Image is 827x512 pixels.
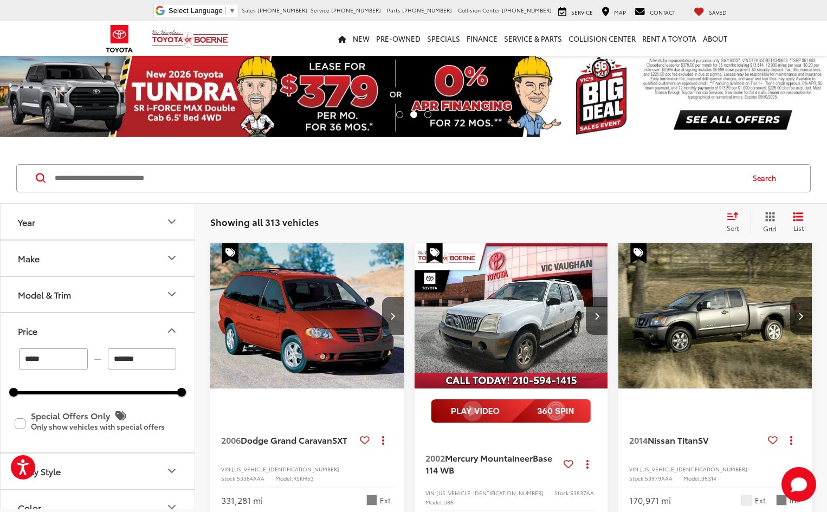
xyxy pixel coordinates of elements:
span: 53979AAA [645,474,673,482]
span: VIN: [425,489,436,497]
span: Nissan Titan [648,433,698,446]
button: Search [742,165,792,192]
a: 2006Dodge Grand CaravanSXT [221,434,356,446]
button: YearYear [1,204,196,239]
span: Special [630,243,647,264]
span: Map [614,8,626,16]
span: Sort [727,223,739,232]
button: Actions [374,430,393,449]
span: Model: [275,474,293,482]
div: Body Style [18,466,61,476]
span: Special [427,243,443,264]
span: [PHONE_NUMBER] [257,6,307,14]
img: Toyota [99,21,140,56]
span: Base 114 WB [425,451,552,476]
button: Actions [782,430,801,449]
div: Price [18,326,37,336]
span: — [91,354,105,364]
a: Select Language​ [169,7,236,15]
span: Service [311,6,329,14]
span: Stock: [554,489,570,497]
span: Special [222,243,238,264]
button: Body StyleBody Style [1,453,196,489]
input: maximum Buy price [108,348,177,370]
span: Ext. [755,495,768,505]
span: SXT [332,433,347,446]
div: 331,281 mi [221,494,263,507]
span: Charcoal [776,495,787,505]
p: Only show vehicles with special offers [31,423,180,431]
div: Model & Trim [165,288,178,301]
span: Model: [425,498,443,506]
img: 2002 Mercury Mountaineer Base 114 WB [414,243,609,390]
span: ▼ [229,7,236,15]
button: Actions [578,454,597,473]
img: full motion video [431,399,591,423]
a: About [700,21,731,56]
span: RSKH53 [293,474,314,482]
span: Brilliant Black Crystal Pearlcoat [366,495,377,505]
span: Dodge Grand Caravan [241,433,332,446]
span: 2002 [425,451,445,464]
span: dropdown dots [586,459,589,468]
span: [PHONE_NUMBER] [502,6,552,14]
span: [US_VEHICLE_IDENTIFICATION_NUMBER] [640,465,747,473]
span: [PHONE_NUMBER] [402,6,452,14]
svg: Start Chat [781,467,816,502]
a: Finance [463,21,501,56]
span: Grid [763,224,777,233]
a: Collision Center [565,21,639,56]
span: Service [571,8,593,16]
button: Select sort value [721,211,751,233]
span: Showing all 313 vehicles [210,215,319,228]
div: Price [165,324,178,337]
span: [US_VEHICLE_IDENTIFICATION_NUMBER] [436,489,544,497]
span: [US_VEHICLE_IDENTIFICATION_NUMBER] [232,465,339,473]
span: [PHONE_NUMBER] [331,6,381,14]
a: 2014Nissan TitanSV [629,434,764,446]
span: 53384AAA [237,474,264,482]
a: 2002Mercury MountaineerBase 114 WB [425,452,560,476]
img: 2014 Nissan Titan SV [618,243,813,390]
a: Rent a Toyota [639,21,700,56]
span: Ext. [380,495,393,505]
span: List [793,223,804,232]
button: MakeMake [1,241,196,276]
div: Make [18,253,40,263]
button: List View [785,211,812,233]
span: VIN: [221,465,232,473]
div: 170,971 mi [629,494,671,507]
span: Mercury Mountaineer [445,451,533,464]
span: dropdown dots [382,436,384,444]
button: Next image [790,297,812,335]
img: 2006 Dodge Grand Caravan SXT [210,243,405,390]
span: U86 [443,498,454,506]
a: My Saved Vehicles [691,6,729,17]
input: minimum Buy price [19,348,88,370]
a: 2002 Mercury Mountaineer Base 114 WB2002 Mercury Mountaineer Base 114 WB2002 Mercury Mountaineer ... [414,243,609,388]
span: VIN: [629,465,640,473]
div: 2006 Dodge Grand Caravan SXT 0 [210,243,405,388]
span: 36314 [701,474,716,482]
div: Year [165,215,178,228]
div: 2002 Mercury Mountaineer Base 114 WB 0 [414,243,609,388]
button: Model & TrimModel & Trim [1,277,196,312]
span: Collision Center [458,6,500,14]
span: Stock: [629,474,645,482]
span: Parts [387,6,400,14]
span: dropdown dots [790,436,792,444]
button: Next image [382,297,404,335]
a: Map [599,6,629,17]
span: Contact [650,8,675,16]
button: PricePrice [1,313,196,348]
a: 2006 Dodge Grand Caravan SXT2006 Dodge Grand Caravan SXT2006 Dodge Grand Caravan SXT2006 Dodge Gr... [210,243,405,388]
a: Pre-Owned [373,21,424,56]
span: Saved [709,8,727,16]
input: Search by Make, Model, or Keyword [54,165,742,191]
a: New [350,21,373,56]
span: ​ [225,7,226,15]
a: 2014 Nissan Titan SV2014 Nissan Titan SV2014 Nissan Titan SV2014 Nissan Titan SV [618,243,813,388]
a: Home [335,21,350,56]
span: 2014 [629,433,648,446]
